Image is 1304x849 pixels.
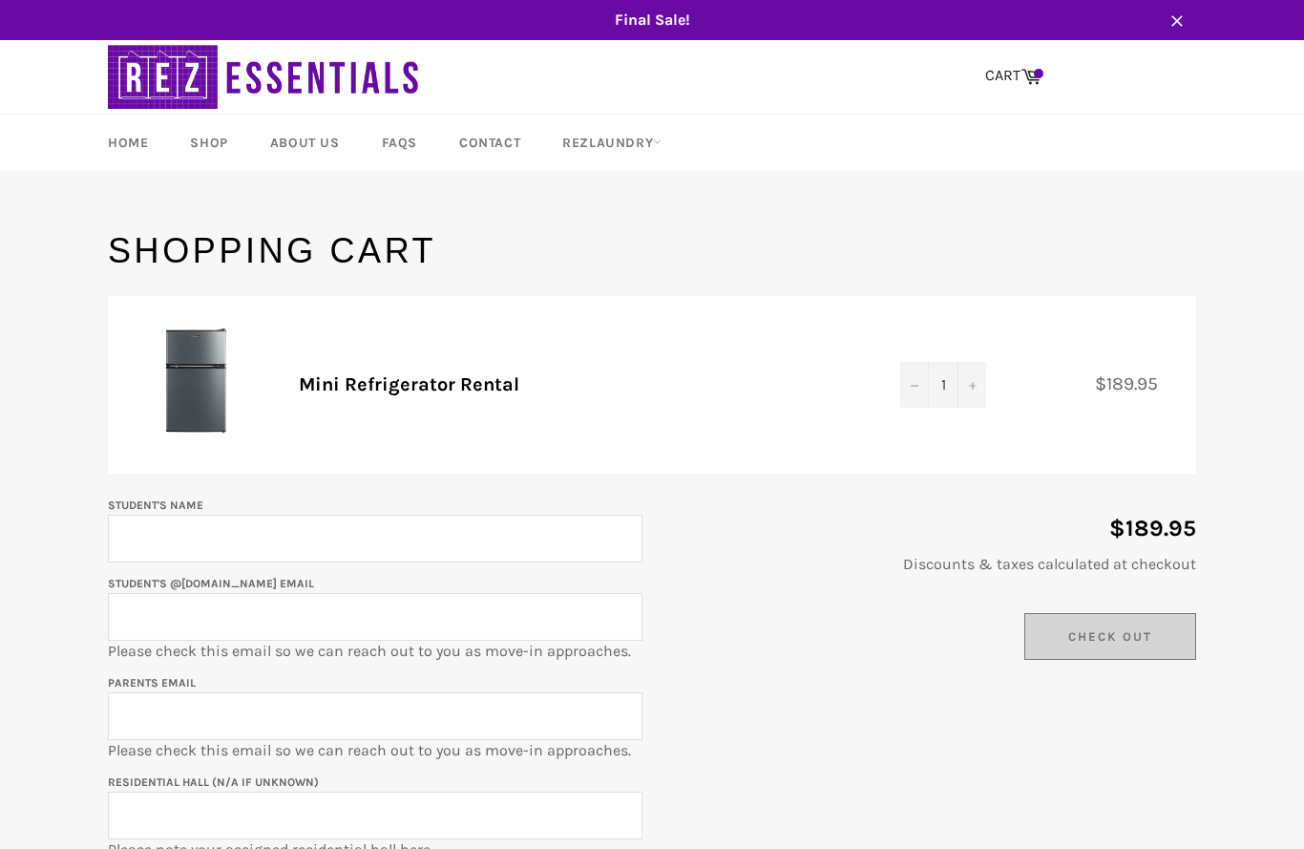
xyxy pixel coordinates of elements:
[108,40,423,114] img: RezEssentials
[89,115,167,171] a: Home
[108,227,1196,275] h1: Shopping Cart
[976,56,1051,96] a: CART
[957,362,986,408] button: Increase quantity
[108,671,642,761] p: Please check this email so we can reach out to you as move-in approaches.
[900,362,929,408] button: Decrease quantity
[1095,372,1177,394] span: $189.95
[108,577,314,590] label: Student's @[DOMAIN_NAME] email
[363,115,436,171] a: FAQs
[1024,613,1196,661] input: Check Out
[440,115,539,171] a: Contact
[108,676,196,690] label: Parents email
[543,115,681,171] a: RezLaundry
[171,115,246,171] a: Shop
[89,10,1215,31] span: Final Sale!
[108,499,203,512] label: Student's Name
[662,554,1196,575] p: Discounts & taxes calculated at checkout
[108,775,319,789] label: Residential Hall (N/A if unknown)
[137,325,251,439] img: Mini Refrigerator Rental
[251,115,359,171] a: About Us
[108,572,642,662] p: Please check this email so we can reach out to you as move-in approaches.
[299,373,519,395] a: Mini Refrigerator Rental
[662,513,1196,544] p: $189.95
